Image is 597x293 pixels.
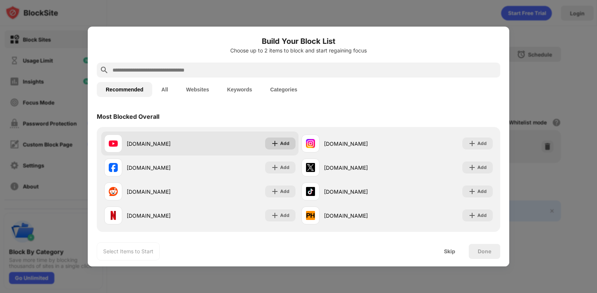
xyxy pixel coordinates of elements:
div: Most Blocked Overall [97,113,159,120]
div: [DOMAIN_NAME] [127,188,200,196]
button: Recommended [97,82,152,97]
div: Choose up to 2 items to block and start regaining focus [97,48,500,54]
div: Add [477,164,487,171]
div: Add [280,188,289,195]
div: Done [478,248,491,254]
img: favicons [109,187,118,196]
img: favicons [306,187,315,196]
div: Add [280,164,289,171]
div: [DOMAIN_NAME] [324,188,397,196]
div: Add [280,212,289,219]
button: Categories [261,82,306,97]
img: favicons [306,163,315,172]
div: [DOMAIN_NAME] [127,164,200,172]
button: All [152,82,177,97]
div: Add [280,140,289,147]
div: [DOMAIN_NAME] [324,140,397,148]
img: search.svg [100,66,109,75]
div: [DOMAIN_NAME] [324,164,397,172]
img: favicons [306,139,315,148]
button: Keywords [218,82,261,97]
div: Select Items to Start [103,248,153,255]
img: favicons [109,139,118,148]
div: Skip [444,248,455,254]
h6: Build Your Block List [97,36,500,47]
div: Add [477,188,487,195]
div: [DOMAIN_NAME] [127,212,200,220]
div: Add [477,140,487,147]
img: favicons [109,211,118,220]
div: Add [477,212,487,219]
button: Websites [177,82,218,97]
img: favicons [306,211,315,220]
div: [DOMAIN_NAME] [324,212,397,220]
div: [DOMAIN_NAME] [127,140,200,148]
img: favicons [109,163,118,172]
